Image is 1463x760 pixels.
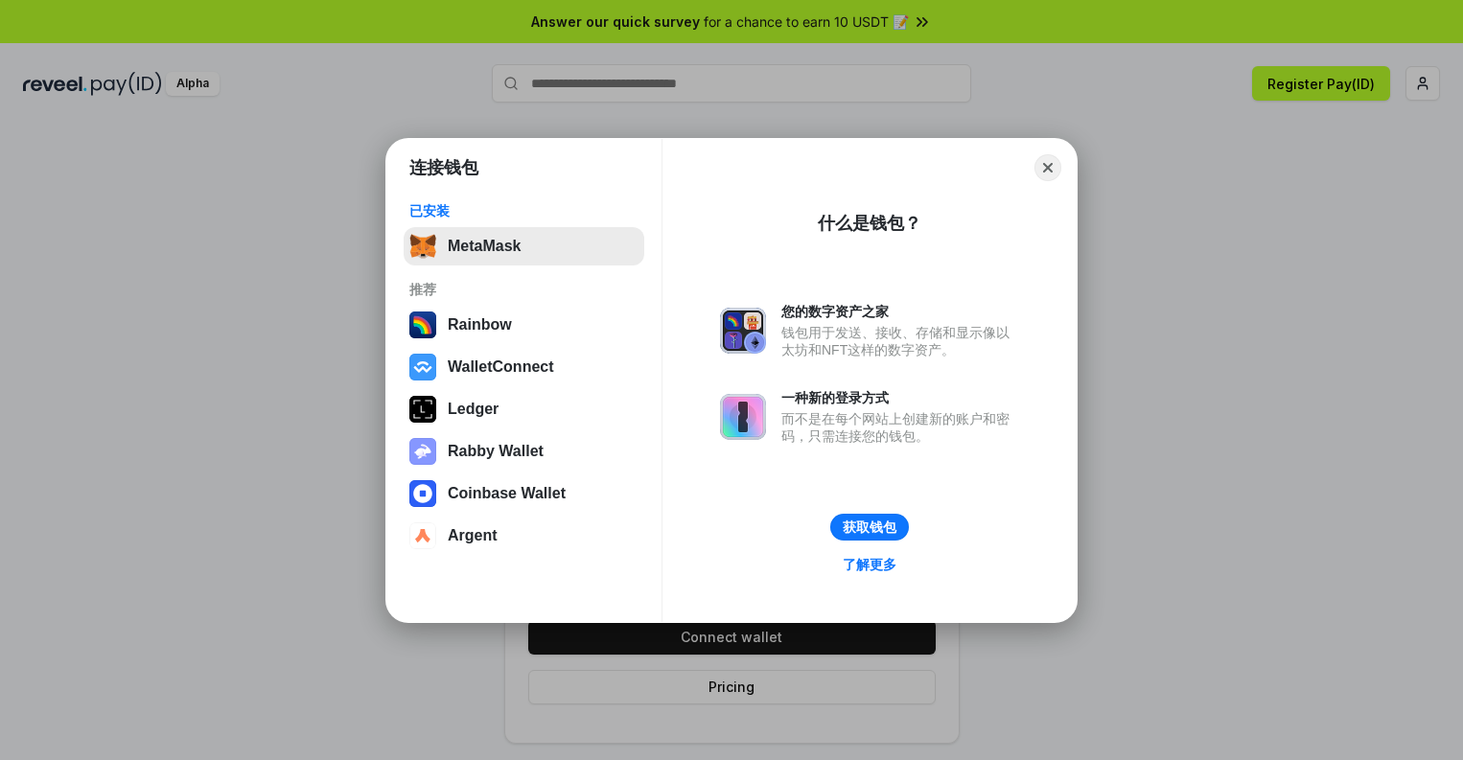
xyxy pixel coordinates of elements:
div: 您的数字资产之家 [781,303,1019,320]
div: Rainbow [448,316,512,334]
div: 而不是在每个网站上创建新的账户和密码，只需连接您的钱包。 [781,410,1019,445]
button: Ledger [404,390,644,428]
h1: 连接钱包 [409,156,478,179]
div: 已安装 [409,202,639,219]
img: svg+xml,%3Csvg%20width%3D%22120%22%20height%3D%22120%22%20viewBox%3D%220%200%20120%20120%22%20fil... [409,311,436,338]
img: svg+xml,%3Csvg%20xmlns%3D%22http%3A%2F%2Fwww.w3.org%2F2000%2Fsvg%22%20width%3D%2228%22%20height%3... [409,396,436,423]
img: svg+xml,%3Csvg%20width%3D%2228%22%20height%3D%2228%22%20viewBox%3D%220%200%2028%2028%22%20fill%3D... [409,522,436,549]
div: WalletConnect [448,358,554,376]
div: Coinbase Wallet [448,485,566,502]
div: Rabby Wallet [448,443,544,460]
div: 获取钱包 [843,518,896,536]
button: Rainbow [404,306,644,344]
div: Ledger [448,401,499,418]
div: 推荐 [409,281,639,298]
div: 一种新的登录方式 [781,389,1019,406]
button: Rabby Wallet [404,432,644,471]
img: svg+xml,%3Csvg%20xmlns%3D%22http%3A%2F%2Fwww.w3.org%2F2000%2Fsvg%22%20fill%3D%22none%22%20viewBox... [409,438,436,465]
button: MetaMask [404,227,644,265]
div: 什么是钱包？ [818,212,921,235]
button: 获取钱包 [830,514,909,541]
div: 了解更多 [843,556,896,573]
div: MetaMask [448,238,521,255]
a: 了解更多 [831,552,908,577]
div: Argent [448,527,498,544]
img: svg+xml,%3Csvg%20fill%3D%22none%22%20height%3D%2233%22%20viewBox%3D%220%200%2035%2033%22%20width%... [409,233,436,260]
img: svg+xml,%3Csvg%20width%3D%2228%22%20height%3D%2228%22%20viewBox%3D%220%200%2028%2028%22%20fill%3D... [409,480,436,507]
img: svg+xml,%3Csvg%20xmlns%3D%22http%3A%2F%2Fwww.w3.org%2F2000%2Fsvg%22%20fill%3D%22none%22%20viewBox... [720,308,766,354]
img: svg+xml,%3Csvg%20width%3D%2228%22%20height%3D%2228%22%20viewBox%3D%220%200%2028%2028%22%20fill%3D... [409,354,436,380]
button: WalletConnect [404,348,644,386]
img: svg+xml,%3Csvg%20xmlns%3D%22http%3A%2F%2Fwww.w3.org%2F2000%2Fsvg%22%20fill%3D%22none%22%20viewBox... [720,394,766,440]
button: Coinbase Wallet [404,474,644,513]
button: Close [1034,154,1061,181]
button: Argent [404,517,644,555]
div: 钱包用于发送、接收、存储和显示像以太坊和NFT这样的数字资产。 [781,324,1019,358]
